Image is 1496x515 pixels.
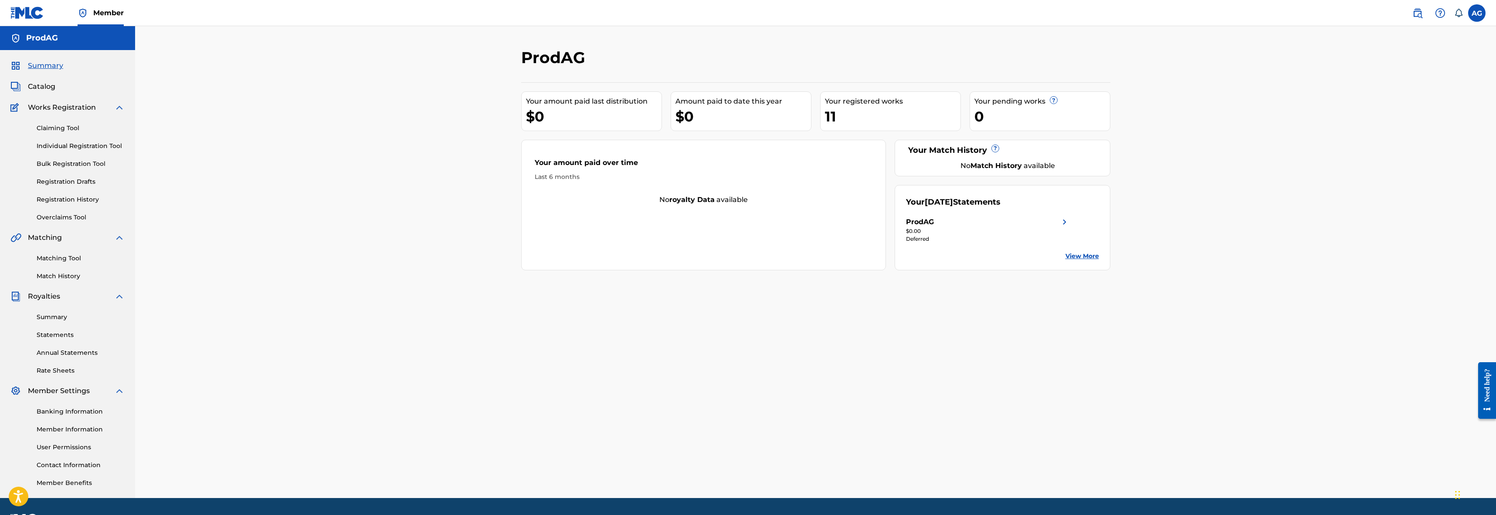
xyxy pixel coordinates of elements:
a: Summary [37,313,125,322]
strong: royalty data [669,195,715,204]
a: Member Benefits [37,478,125,488]
span: Royalties [28,291,60,302]
strong: Match History [970,162,1022,170]
a: Matching Tool [37,254,125,263]
img: Top Rightsholder [78,8,88,18]
img: expand [114,232,125,243]
span: Member [93,8,124,18]
div: Your Statements [906,196,1001,208]
img: MLC Logo [10,7,44,19]
a: CatalogCatalog [10,81,55,92]
img: Works Registration [10,102,22,113]
img: Catalog [10,81,21,92]
a: Registration Drafts [37,177,125,186]
img: Accounts [10,33,21,44]
span: ? [1050,97,1057,104]
iframe: Chat Widget [1452,473,1496,515]
img: Member Settings [10,386,21,396]
img: help [1435,8,1445,18]
a: Rate Sheets [37,366,125,375]
span: Catalog [28,81,55,92]
h5: ProdAG [26,33,58,43]
div: Your Match History [906,145,1099,156]
a: Overclaims Tool [37,213,125,222]
div: 0 [974,107,1110,126]
div: Amount paid to date this year [675,96,811,107]
img: expand [114,386,125,396]
div: Help [1432,4,1449,22]
div: Last 6 months [535,172,873,182]
a: Banking Information [37,407,125,416]
a: Claiming Tool [37,124,125,133]
a: Contact Information [37,461,125,470]
span: Member Settings [28,386,90,396]
img: search [1412,8,1423,18]
a: Registration History [37,195,125,204]
div: 11 [825,107,960,126]
div: User Menu [1468,4,1486,22]
a: Match History [37,272,125,281]
div: ProdAG [906,217,934,227]
iframe: Resource Center [1472,356,1496,426]
div: Your pending works [974,96,1110,107]
div: No available [522,195,886,205]
span: [DATE] [925,197,953,207]
a: Individual Registration Tool [37,141,125,151]
a: ProdAGright chevron icon$0.00Deferred [906,217,1070,243]
a: User Permissions [37,443,125,452]
div: Your amount paid last distribution [526,96,661,107]
img: Royalties [10,291,21,302]
div: $0 [675,107,811,126]
span: ? [992,145,999,152]
img: Matching [10,232,21,243]
div: Notifications [1454,9,1463,17]
a: Member Information [37,425,125,434]
img: expand [114,102,125,113]
div: $0 [526,107,661,126]
a: View More [1065,252,1099,261]
div: $0.00 [906,227,1070,235]
h2: ProdAG [521,48,590,67]
img: Summary [10,61,21,71]
div: Your amount paid over time [535,158,873,172]
a: Public Search [1409,4,1426,22]
div: No available [917,161,1099,171]
span: Summary [28,61,63,71]
div: Drag [1455,482,1460,508]
a: SummarySummary [10,61,63,71]
div: Deferred [906,235,1070,243]
span: Matching [28,232,62,243]
img: expand [114,291,125,302]
span: Works Registration [28,102,96,113]
a: Statements [37,330,125,340]
div: Your registered works [825,96,960,107]
img: right chevron icon [1059,217,1070,227]
a: Annual Statements [37,348,125,357]
a: Bulk Registration Tool [37,159,125,168]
